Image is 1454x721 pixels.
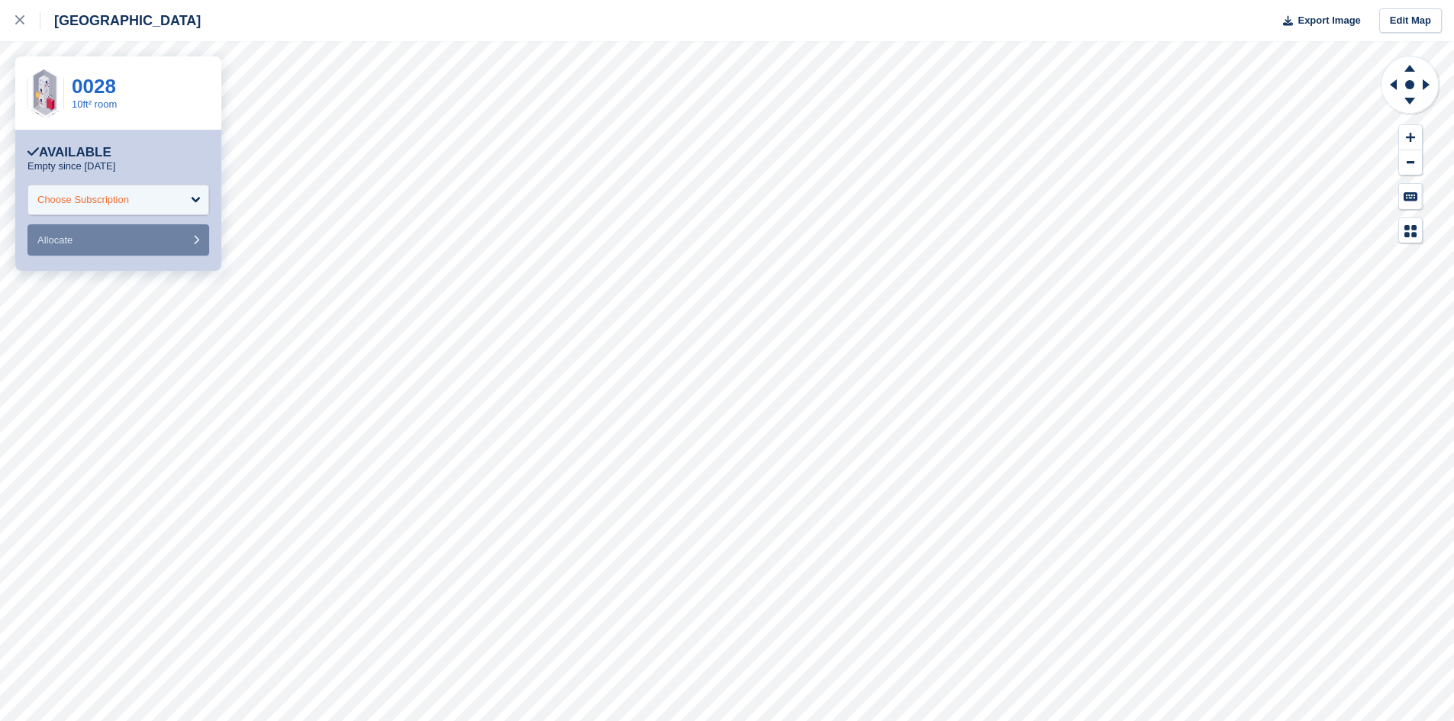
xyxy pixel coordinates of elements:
[37,234,73,246] span: Allocate
[40,11,201,30] div: [GEOGRAPHIC_DATA]
[27,224,209,256] button: Allocate
[27,160,115,172] p: Empty since [DATE]
[72,75,116,98] a: 0028
[1274,8,1361,34] button: Export Image
[1399,125,1422,150] button: Zoom In
[1399,218,1422,243] button: Map Legend
[1399,150,1422,175] button: Zoom Out
[1298,13,1360,28] span: Export Image
[1399,184,1422,209] button: Keyboard Shortcuts
[37,192,129,208] div: Choose Subscription
[72,98,117,110] a: 10ft² room
[28,66,63,120] img: 10FT-High.png
[1379,8,1442,34] a: Edit Map
[27,145,111,160] div: Available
